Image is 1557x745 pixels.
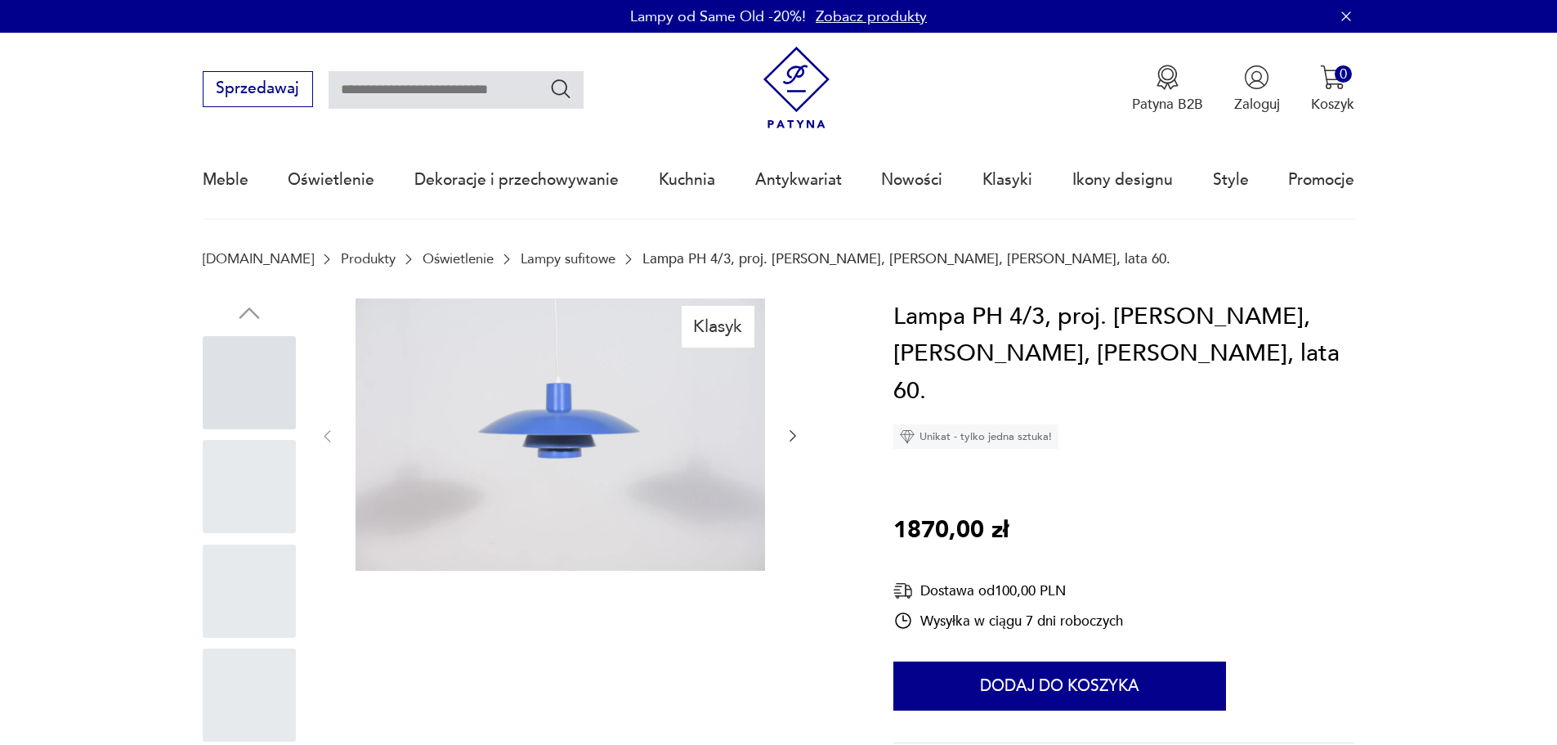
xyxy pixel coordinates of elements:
a: Ikona medaluPatyna B2B [1132,65,1203,114]
button: Patyna B2B [1132,65,1203,114]
p: Lampa PH 4/3, proj. [PERSON_NAME], [PERSON_NAME], [PERSON_NAME], lata 60. [642,251,1170,267]
h1: Lampa PH 4/3, proj. [PERSON_NAME], [PERSON_NAME], [PERSON_NAME], lata 60. [893,298,1354,411]
div: Dostawa od 100,00 PLN [893,581,1123,601]
a: Kuchnia [659,142,715,218]
p: Koszyk [1311,95,1354,114]
img: Ikona diamentu [900,429,915,444]
a: Meble [203,142,248,218]
button: Dodaj do koszyka [893,662,1226,711]
a: Antykwariat [755,142,842,218]
a: Nowości [881,142,942,218]
a: Produkty [341,251,396,267]
a: [DOMAIN_NAME] [203,251,314,267]
a: Promocje [1288,142,1354,218]
p: 1870,00 zł [893,512,1009,550]
img: Ikonka użytkownika [1244,65,1269,90]
button: Zaloguj [1234,65,1280,114]
a: Style [1213,142,1249,218]
p: Patyna B2B [1132,95,1203,114]
a: Klasyki [982,142,1032,218]
a: Lampy sufitowe [521,251,615,267]
button: Sprzedawaj [203,71,313,107]
img: Ikona koszyka [1320,65,1345,90]
a: Dekoracje i przechowywanie [414,142,619,218]
div: Unikat - tylko jedna sztuka! [893,424,1058,449]
a: Sprzedawaj [203,83,313,96]
img: Patyna - sklep z meblami i dekoracjami vintage [755,47,838,129]
button: 0Koszyk [1311,65,1354,114]
img: Zdjęcie produktu Lampa PH 4/3, proj. P. Henningsen, Louis Poulsen, Dania, lata 60. [356,298,765,572]
div: Klasyk [682,306,754,347]
img: Ikona medalu [1155,65,1180,90]
img: Ikona dostawy [893,581,913,601]
p: Lampy od Same Old -20%! [630,7,806,27]
button: Szukaj [549,77,573,101]
div: 0 [1335,65,1352,83]
p: Zaloguj [1234,95,1280,114]
a: Oświetlenie [288,142,374,218]
a: Ikony designu [1072,142,1173,218]
a: Oświetlenie [423,251,494,267]
a: Zobacz produkty [816,7,927,27]
div: Wysyłka w ciągu 7 dni roboczych [893,611,1123,631]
